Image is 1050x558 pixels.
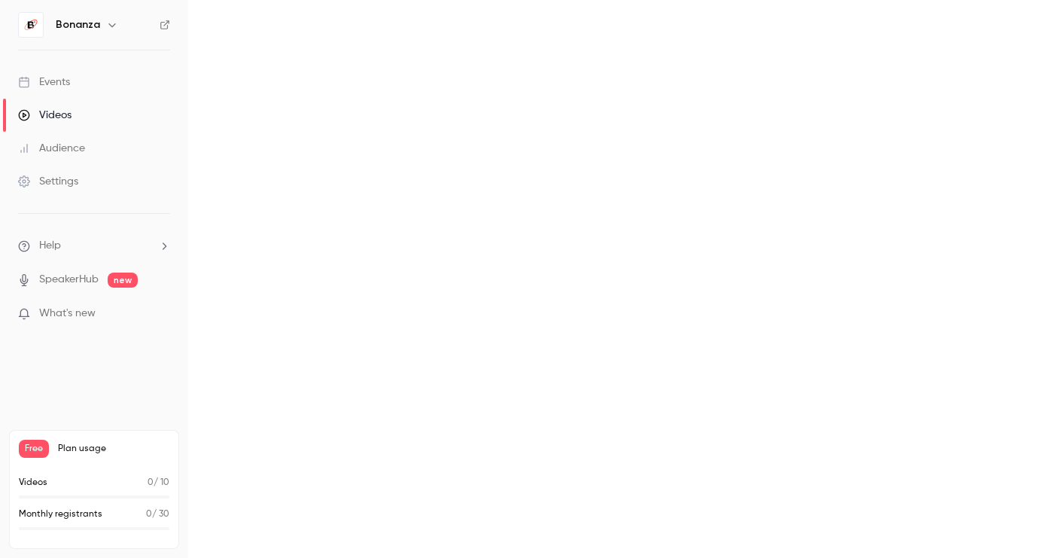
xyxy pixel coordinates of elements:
li: help-dropdown-opener [18,238,170,254]
span: 0 [148,478,154,487]
a: SpeakerHub [39,272,99,288]
img: Bonanza [19,13,43,37]
p: / 30 [146,508,169,521]
span: Plan usage [58,443,169,455]
div: Audience [18,141,85,156]
span: What's new [39,306,96,322]
span: Help [39,238,61,254]
iframe: Noticeable Trigger [152,307,170,321]
span: 0 [146,510,152,519]
span: Free [19,440,49,458]
h6: Bonanza [56,17,100,32]
div: Videos [18,108,72,123]
div: Settings [18,174,78,189]
div: Events [18,75,70,90]
p: / 10 [148,476,169,489]
span: new [108,273,138,288]
p: Monthly registrants [19,508,102,521]
p: Videos [19,476,47,489]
